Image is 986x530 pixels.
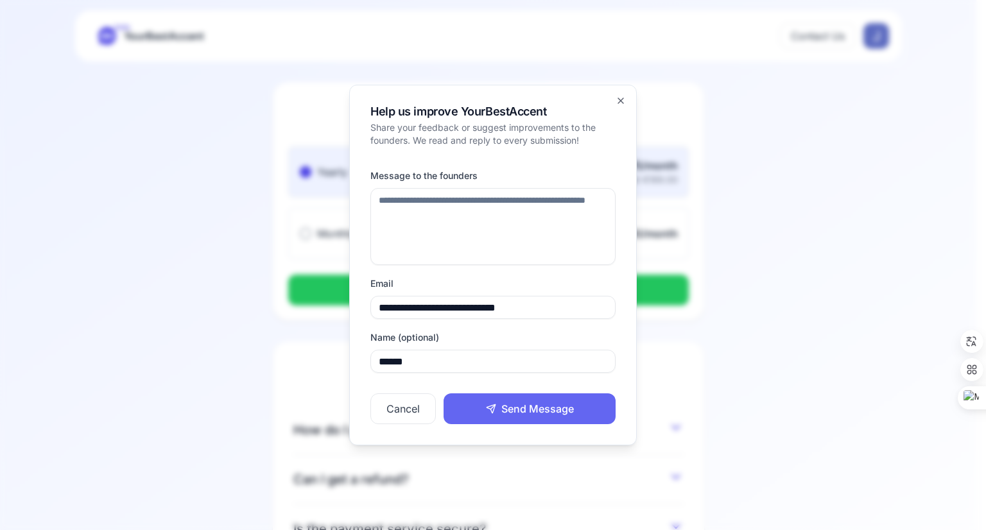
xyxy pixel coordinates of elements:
[370,170,478,181] label: Message to the founders
[370,393,436,424] button: Cancel
[370,332,439,343] label: Name (optional)
[370,106,616,117] h2: Help us improve YourBestAccent
[444,393,616,424] button: Send Message
[370,278,394,289] label: Email
[370,121,616,147] p: Share your feedback or suggest improvements to the founders. We read and reply to every submission!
